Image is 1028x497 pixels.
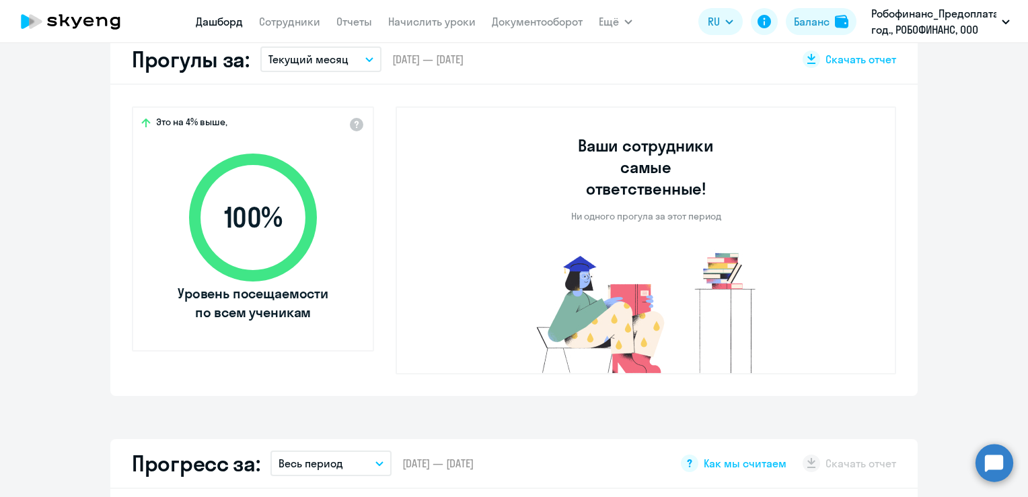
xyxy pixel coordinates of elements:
[388,15,476,28] a: Начислить уроки
[392,52,464,67] span: [DATE] — [DATE]
[704,456,786,471] span: Как мы считаем
[492,15,583,28] a: Документооборот
[708,13,720,30] span: RU
[794,13,830,30] div: Баланс
[260,46,381,72] button: Текущий месяц
[599,8,632,35] button: Ещё
[176,284,330,322] span: Уровень посещаемости по всем ученикам
[571,210,721,222] p: Ни одного прогула за этот период
[835,15,848,28] img: balance
[698,8,743,35] button: RU
[599,13,619,30] span: Ещё
[786,8,856,35] button: Балансbalance
[871,5,996,38] p: Робофинанс_Предоплата_Договор_2025 год., РОБОФИНАНС, ООО
[825,52,896,67] span: Скачать отчет
[336,15,372,28] a: Отчеты
[176,201,330,234] span: 100 %
[132,450,260,477] h2: Прогресс за:
[196,15,243,28] a: Дашборд
[865,5,1017,38] button: Робофинанс_Предоплата_Договор_2025 год., РОБОФИНАНС, ООО
[402,456,474,471] span: [DATE] — [DATE]
[279,455,343,471] p: Весь период
[156,116,227,132] span: Это на 4% выше,
[511,249,781,373] img: no-truants
[270,451,392,476] button: Весь период
[560,135,733,199] h3: Ваши сотрудники самые ответственные!
[259,15,320,28] a: Сотрудники
[132,46,250,73] h2: Прогулы за:
[268,51,348,67] p: Текущий месяц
